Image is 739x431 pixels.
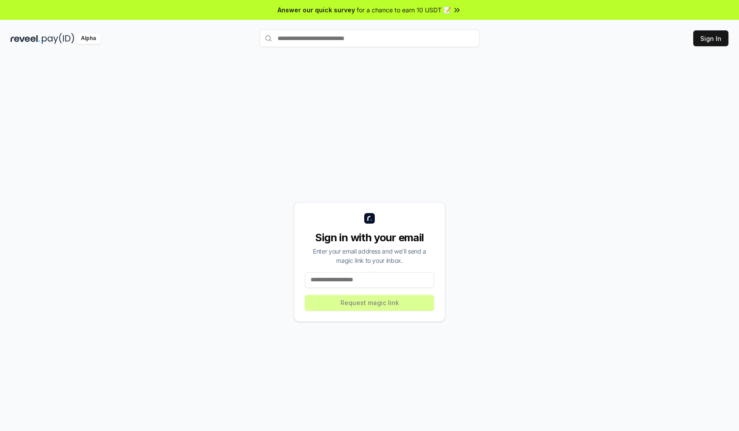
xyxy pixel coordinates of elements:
[693,30,728,46] button: Sign In
[278,5,355,15] span: Answer our quick survey
[11,33,40,44] img: reveel_dark
[42,33,74,44] img: pay_id
[305,231,434,245] div: Sign in with your email
[305,247,434,265] div: Enter your email address and we’ll send a magic link to your inbox.
[364,213,375,224] img: logo_small
[76,33,101,44] div: Alpha
[357,5,451,15] span: for a chance to earn 10 USDT 📝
